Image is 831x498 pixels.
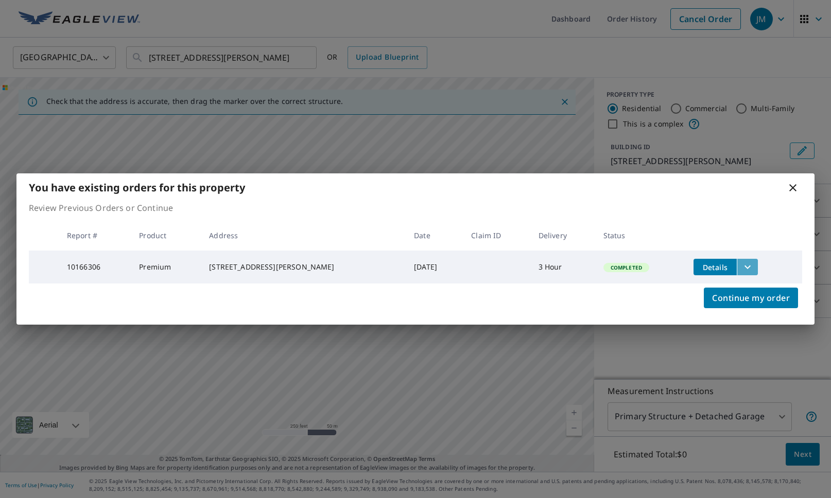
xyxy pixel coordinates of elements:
[131,220,201,251] th: Product
[59,251,131,283] td: 10166306
[530,220,595,251] th: Delivery
[29,181,245,194] b: You have existing orders for this property
[704,288,798,308] button: Continue my order
[530,251,595,283] td: 3 Hour
[694,259,737,275] button: detailsBtn-10166306
[406,251,463,283] td: [DATE]
[201,220,406,251] th: Address
[463,220,530,251] th: Claim ID
[700,262,731,272] span: Details
[131,251,201,283] td: Premium
[737,259,758,275] button: filesDropdownBtn-10166306
[29,202,802,214] p: Review Previous Orders or Continue
[712,291,790,305] span: Continue my order
[595,220,685,251] th: Status
[209,262,397,272] div: [STREET_ADDRESS][PERSON_NAME]
[604,264,648,271] span: Completed
[406,220,463,251] th: Date
[59,220,131,251] th: Report #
